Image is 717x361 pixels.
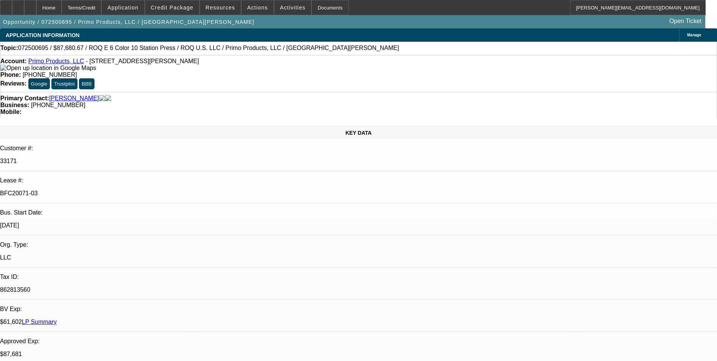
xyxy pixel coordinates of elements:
a: Primo Products, LLC [28,58,84,64]
span: KEY DATA [345,130,372,136]
span: Credit Package [151,5,194,11]
img: facebook-icon.png [99,95,105,102]
strong: Business: [0,102,29,108]
button: Activities [274,0,311,15]
strong: Account: [0,58,26,64]
button: Google [28,78,50,89]
span: Manage [687,33,701,37]
a: [PERSON_NAME] [49,95,99,102]
img: Open up location in Google Maps [0,65,96,72]
strong: Phone: [0,72,21,78]
span: Actions [247,5,268,11]
span: - [STREET_ADDRESS][PERSON_NAME] [86,58,199,64]
strong: Reviews: [0,80,26,87]
span: Resources [206,5,235,11]
span: Application [107,5,138,11]
strong: Primary Contact: [0,95,49,102]
span: [PHONE_NUMBER] [23,72,77,78]
strong: Topic: [0,45,18,51]
a: LP Summary [22,319,57,325]
button: Trustpilot [51,78,77,89]
strong: Mobile: [0,109,22,115]
span: APPLICATION INFORMATION [6,32,79,38]
button: Actions [242,0,274,15]
span: Opportunity / 072500695 / Primo Products, LLC / [GEOGRAPHIC_DATA][PERSON_NAME] [3,19,254,25]
span: Activities [280,5,306,11]
button: Resources [200,0,241,15]
button: Credit Package [145,0,199,15]
span: 072500695 / $87,680.67 / ROQ E 6 Color 10 Station Press / ROQ U.S. LLC / Primo Products, LLC / [G... [18,45,399,51]
img: linkedin-icon.png [105,95,111,102]
button: BBB [79,78,94,89]
span: [PHONE_NUMBER] [31,102,85,108]
a: Open Ticket [666,15,705,28]
a: View Google Maps [0,65,96,71]
button: Application [102,0,144,15]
